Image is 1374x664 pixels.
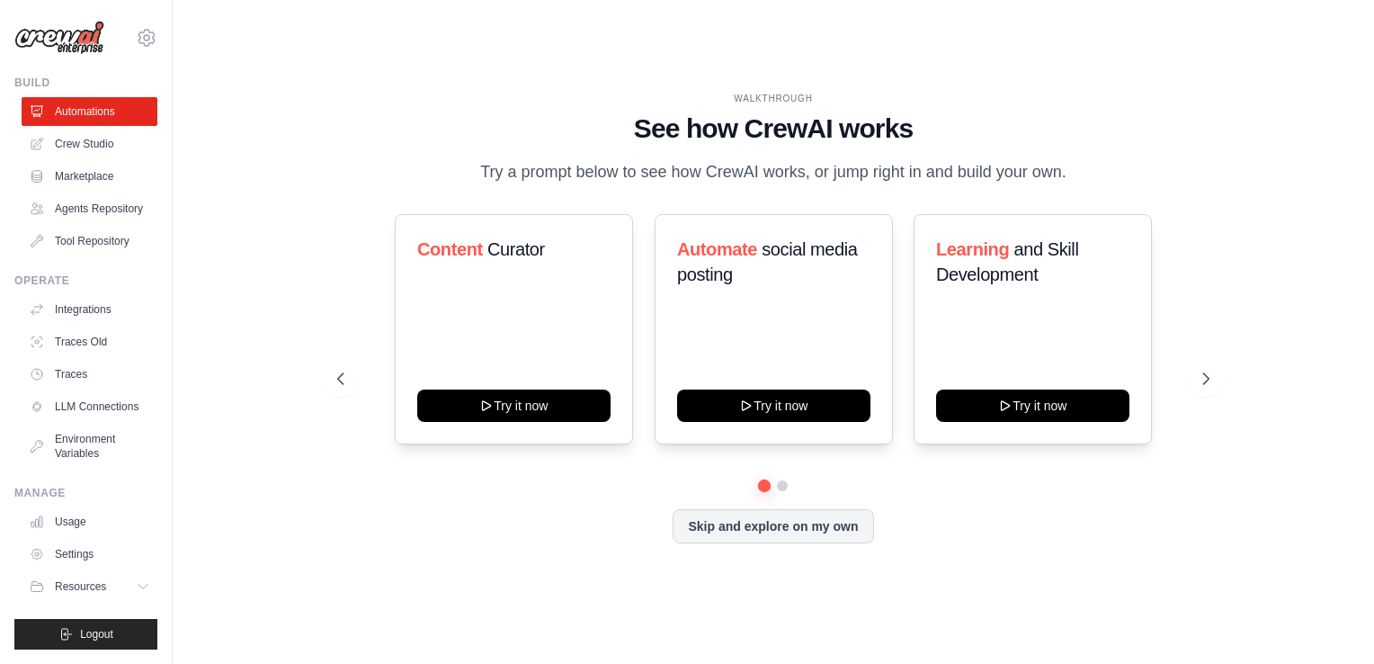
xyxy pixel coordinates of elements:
div: Build [14,76,157,90]
a: Integrations [22,295,157,324]
img: Logo [14,21,104,55]
h1: See how CrewAI works [337,112,1209,145]
a: LLM Connections [22,392,157,421]
button: Skip and explore on my own [673,509,873,543]
div: Operate [14,274,157,288]
button: Try it now [417,390,611,422]
p: Try a prompt below to see how CrewAI works, or jump right in and build your own. [471,159,1075,185]
span: social media posting [677,239,858,284]
a: Settings [22,540,157,569]
a: Traces Old [22,328,157,356]
span: Learning [936,239,1009,259]
a: Automations [22,97,157,126]
span: Curator [487,239,545,259]
button: Resources [22,572,157,601]
span: Content [417,239,483,259]
span: Logout [80,627,113,642]
div: Manage [14,486,157,500]
a: Traces [22,360,157,389]
div: WALKTHROUGH [337,92,1209,105]
a: Agents Repository [22,194,157,223]
a: Marketplace [22,162,157,191]
a: Crew Studio [22,130,157,158]
a: Environment Variables [22,425,157,468]
button: Try it now [936,390,1129,422]
button: Try it now [677,390,870,422]
button: Logout [14,619,157,650]
span: Resources [55,579,106,594]
a: Tool Repository [22,227,157,256]
a: Usage [22,507,157,536]
span: Automate [677,239,757,259]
